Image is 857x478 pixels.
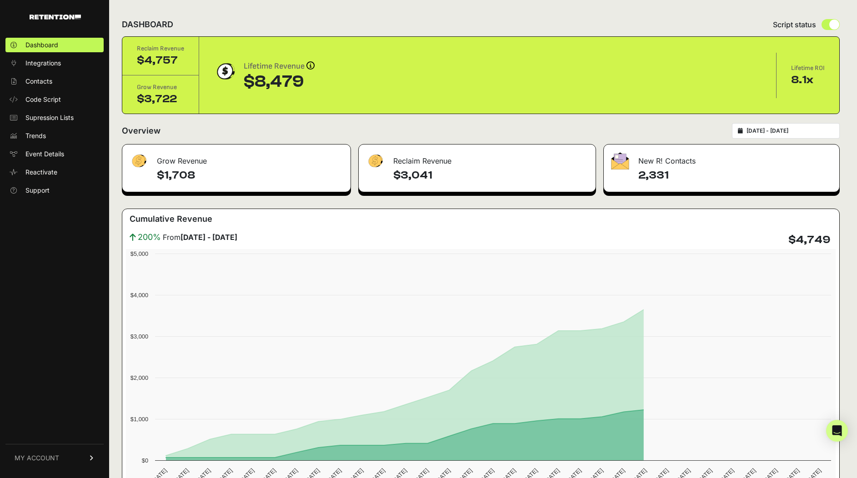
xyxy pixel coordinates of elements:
div: Open Intercom Messenger [826,420,848,442]
div: Lifetime ROI [791,64,825,73]
text: $2,000 [130,374,148,381]
span: Support [25,186,50,195]
a: Reactivate [5,165,104,179]
text: $3,000 [130,333,148,340]
h2: Overview [122,124,160,137]
span: Event Details [25,149,64,159]
a: Code Script [5,92,104,107]
div: $4,757 [137,53,184,68]
text: $5,000 [130,250,148,257]
a: Integrations [5,56,104,70]
span: Contacts [25,77,52,86]
span: Code Script [25,95,61,104]
span: Supression Lists [25,113,74,122]
div: $3,722 [137,92,184,106]
text: $4,000 [130,292,148,299]
div: Reclaim Revenue [137,44,184,53]
a: Support [5,183,104,198]
img: Retention.com [30,15,81,20]
span: Dashboard [25,40,58,50]
div: Grow Revenue [122,144,351,172]
img: fa-dollar-13500eef13a19c4ab2b9ed9ad552e47b0d9fc28b02b83b90ba0e00f96d6372e9.png [130,152,148,170]
h4: $1,708 [157,168,343,183]
img: fa-dollar-13500eef13a19c4ab2b9ed9ad552e47b0d9fc28b02b83b90ba0e00f96d6372e9.png [366,152,384,170]
span: Script status [773,19,816,30]
div: Grow Revenue [137,83,184,92]
h4: $4,749 [788,233,830,247]
div: $8,479 [244,73,315,91]
div: Lifetime Revenue [244,60,315,73]
span: From [163,232,237,243]
img: dollar-coin-05c43ed7efb7bc0c12610022525b4bbbb207c7efeef5aecc26f025e68dcafac9.png [214,60,236,83]
h4: 2,331 [638,168,832,183]
a: Event Details [5,147,104,161]
a: Contacts [5,74,104,89]
a: Trends [5,129,104,143]
div: Reclaim Revenue [359,144,595,172]
img: fa-envelope-19ae18322b30453b285274b1b8af3d052b27d846a4fbe8435d1a52b978f639a2.png [611,152,629,169]
text: $0 [142,457,148,464]
span: Integrations [25,59,61,68]
h2: DASHBOARD [122,18,173,31]
span: Trends [25,131,46,140]
text: $1,000 [130,416,148,423]
div: New R! Contacts [604,144,839,172]
a: Dashboard [5,38,104,52]
a: Supression Lists [5,110,104,125]
h3: Cumulative Revenue [130,213,212,225]
div: 8.1x [791,73,825,87]
strong: [DATE] - [DATE] [180,233,237,242]
h4: $3,041 [393,168,588,183]
span: Reactivate [25,168,57,177]
span: 200% [138,231,161,244]
a: MY ACCOUNT [5,444,104,472]
span: MY ACCOUNT [15,453,59,463]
